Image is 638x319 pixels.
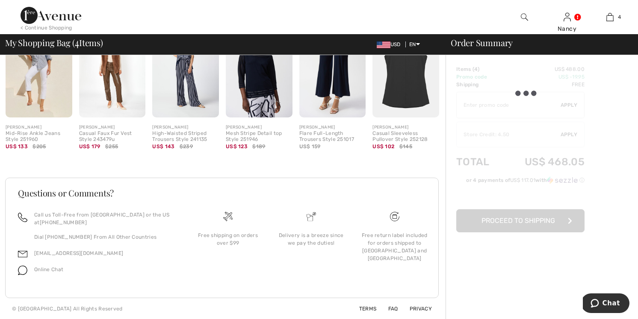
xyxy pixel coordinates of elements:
[21,24,72,32] div: < Continue Shopping
[79,124,146,131] div: [PERSON_NAME]
[440,38,633,47] div: Order Summary
[18,249,27,259] img: email
[6,143,28,149] span: US$ 133
[79,18,146,117] img: Casual Faux Fur Vest Style 243479u
[276,231,346,247] div: Delivery is a breeze since we pay the duties!
[223,212,233,221] img: Free shipping on orders over $99
[34,266,63,272] span: Online Chat
[18,189,426,197] h3: Questions or Comments?
[226,131,292,143] div: Mesh Stripe Detail top Style 251946
[226,124,292,131] div: [PERSON_NAME]
[12,305,123,313] div: © [GEOGRAPHIC_DATA] All Rights Reserved
[372,124,439,131] div: [PERSON_NAME]
[409,41,420,47] span: EN
[606,12,614,22] img: My Bag
[5,38,103,47] span: My Shopping Bag ( Items)
[6,131,72,143] div: Mid-Rise Ankle Jeans Style 251960
[399,143,412,150] span: $145
[390,212,399,221] img: Free shipping on orders over $99
[618,13,621,21] span: 4
[589,12,631,22] a: 4
[180,143,193,150] span: $239
[546,24,588,33] div: Nancy
[6,124,72,131] div: [PERSON_NAME]
[193,231,263,247] div: Free shipping on orders over $99
[564,12,571,22] img: My Info
[521,12,528,22] img: search the website
[307,212,316,221] img: Delivery is a breeze since we pay the duties!
[299,131,366,143] div: Flare Full-Length Trousers Style 251017
[21,7,81,24] img: 1ère Avenue
[152,124,219,131] div: [PERSON_NAME]
[372,143,394,149] span: US$ 102
[152,143,174,149] span: US$ 143
[40,219,87,225] a: [PHONE_NUMBER]
[75,36,79,47] span: 4
[79,131,146,143] div: Casual Faux Fur Vest Style 243479u
[32,143,46,150] span: $205
[34,233,176,241] p: Dial [PHONE_NUMBER] From All Other Countries
[299,124,366,131] div: [PERSON_NAME]
[360,231,429,262] div: Free return label included for orders shipped to [GEOGRAPHIC_DATA] and [GEOGRAPHIC_DATA]
[378,306,398,312] a: FAQ
[79,143,100,149] span: US$ 179
[252,143,265,150] span: $189
[152,131,219,143] div: High-Waisted Striped Trousers Style 241135
[34,211,176,226] p: Call us Toll-Free from [GEOGRAPHIC_DATA] or the US at
[349,306,377,312] a: Terms
[152,18,219,117] img: High-Waisted Striped Trousers Style 241135
[299,18,366,117] img: Flare Full-Length Trousers Style 251017
[372,18,439,117] img: Casual Sleeveless Pullover Style 252128
[377,41,390,48] img: US Dollar
[18,266,27,275] img: chat
[564,13,571,21] a: Sign In
[399,306,432,312] a: Privacy
[226,18,292,117] img: Mesh Stripe Detail top Style 251946
[18,213,27,222] img: call
[299,143,321,149] span: US$ 159
[105,143,118,150] span: $255
[226,143,248,149] span: US$ 123
[372,131,439,143] div: Casual Sleeveless Pullover Style 252128
[583,293,629,315] iframe: Opens a widget where you can chat to one of our agents
[6,18,72,117] img: Mid-Rise Ankle Jeans Style 251960
[34,250,123,256] a: [EMAIL_ADDRESS][DOMAIN_NAME]
[377,41,404,47] span: USD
